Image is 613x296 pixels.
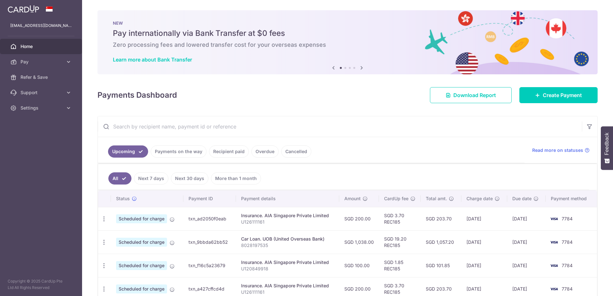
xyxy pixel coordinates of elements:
[241,236,334,242] div: Car Loan. UOB (United Overseas Bank)
[241,212,334,219] div: Insurance. AIA Singapore Private Limited
[116,214,167,223] span: Scheduled for charge
[113,41,582,49] h6: Zero processing fees and lowered transfer cost for your overseas expenses
[113,21,582,26] p: NEW
[604,133,610,155] span: Feedback
[21,89,63,96] span: Support
[519,87,598,103] a: Create Payment
[116,284,167,293] span: Scheduled for charge
[384,195,408,202] span: CardUp fee
[21,59,63,65] span: Pay
[183,230,236,254] td: txn_9bbda62bb52
[430,87,512,103] a: Download Report
[466,195,493,202] span: Charge date
[339,254,379,277] td: SGD 100.00
[21,43,63,50] span: Home
[209,145,249,158] a: Recipient paid
[461,207,507,230] td: [DATE]
[601,126,613,170] button: Feedback - Show survey
[108,172,131,185] a: All
[548,285,560,293] img: Bank Card
[241,283,334,289] div: Insurance. AIA Singapore Private Limited
[426,195,447,202] span: Total amt.
[379,230,421,254] td: SGD 19.20 REC185
[211,172,261,185] a: More than 1 month
[113,56,192,63] a: Learn more about Bank Transfer
[241,259,334,266] div: Insurance. AIA Singapore Private Limited
[546,190,597,207] th: Payment method
[507,254,546,277] td: [DATE]
[379,207,421,230] td: SGD 3.70 REC185
[241,242,334,249] p: 8028197535
[339,230,379,254] td: SGD 1,038.00
[151,145,206,158] a: Payments on the way
[507,230,546,254] td: [DATE]
[281,145,311,158] a: Cancelled
[21,105,63,111] span: Settings
[183,190,236,207] th: Payment ID
[548,262,560,269] img: Bank Card
[344,195,361,202] span: Amount
[379,254,421,277] td: SGD 1.85 REC185
[241,266,334,272] p: U120849918
[241,289,334,295] p: U126111161
[562,263,573,268] span: 7784
[183,254,236,277] td: txn_f16c5a23679
[512,195,532,202] span: Due date
[461,254,507,277] td: [DATE]
[421,207,461,230] td: SGD 203.70
[339,207,379,230] td: SGD 200.00
[236,190,339,207] th: Payment details
[171,172,208,185] a: Next 30 days
[548,238,560,246] img: Bank Card
[562,239,573,245] span: 7784
[461,230,507,254] td: [DATE]
[241,219,334,225] p: U126111161
[97,10,598,74] img: Bank transfer banner
[108,145,148,158] a: Upcoming
[453,91,496,99] span: Download Report
[116,238,167,247] span: Scheduled for charge
[421,254,461,277] td: SGD 101.85
[543,91,582,99] span: Create Payment
[183,207,236,230] td: txn_ad2050f0eab
[532,147,590,153] a: Read more on statuses
[251,145,279,158] a: Overdue
[562,216,573,221] span: 7784
[10,22,72,29] p: [EMAIL_ADDRESS][DOMAIN_NAME]
[116,195,130,202] span: Status
[134,172,168,185] a: Next 7 days
[562,286,573,292] span: 7784
[507,207,546,230] td: [DATE]
[116,261,167,270] span: Scheduled for charge
[532,147,583,153] span: Read more on statuses
[21,74,63,80] span: Refer & Save
[98,116,582,137] input: Search by recipient name, payment id or reference
[8,5,39,13] img: CardUp
[113,28,582,38] h5: Pay internationally via Bank Transfer at $0 fees
[548,215,560,223] img: Bank Card
[97,89,177,101] h4: Payments Dashboard
[421,230,461,254] td: SGD 1,057.20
